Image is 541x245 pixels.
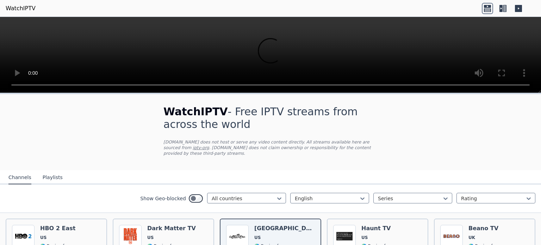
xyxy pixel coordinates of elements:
[147,225,196,232] h6: Dark Matter TV
[8,171,31,184] button: Channels
[40,225,75,232] h6: HBO 2 East
[163,105,228,118] span: WatchIPTV
[254,235,261,240] span: US
[468,235,475,240] span: UK
[163,139,378,156] p: [DOMAIN_NAME] does not host or serve any video content directly. All streams available here are s...
[6,4,36,13] a: WatchIPTV
[193,145,209,150] a: iptv-org
[254,225,315,232] h6: [GEOGRAPHIC_DATA]
[468,225,499,232] h6: Beano TV
[361,225,392,232] h6: Haunt TV
[361,235,368,240] span: US
[43,171,63,184] button: Playlists
[140,195,186,202] label: Show Geo-blocked
[147,235,154,240] span: US
[40,235,46,240] span: US
[163,105,378,131] h1: - Free IPTV streams from across the world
